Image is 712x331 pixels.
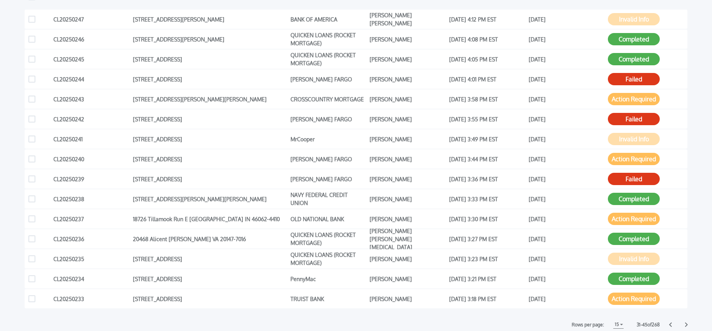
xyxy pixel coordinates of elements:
[449,73,525,85] div: [DATE] 4:01 PM EST
[370,53,445,65] div: [PERSON_NAME]
[370,173,445,185] div: [PERSON_NAME]
[53,133,129,145] div: CL20250241
[133,233,287,245] div: 20468 Alicent [PERSON_NAME] VA 20147-7016
[529,193,604,205] div: [DATE]
[290,233,366,245] div: QUICKEN LOANS (ROCKET MORTGAGE)
[370,33,445,45] div: [PERSON_NAME]
[53,73,129,85] div: CL20250244
[370,153,445,165] div: [PERSON_NAME]
[133,153,287,165] div: [STREET_ADDRESS]
[53,153,129,165] div: CL20250240
[290,73,366,85] div: [PERSON_NAME] FARGO
[53,93,129,105] div: CL20250243
[290,33,366,45] div: QUICKEN LOANS (ROCKET MORTGAGE)
[529,153,604,165] div: [DATE]
[529,53,604,65] div: [DATE]
[290,193,366,205] div: NAVY FEDERAL CREDIT UNION
[290,13,366,25] div: BANK OF AMERICA
[133,73,287,85] div: [STREET_ADDRESS]
[133,13,287,25] div: [STREET_ADDRESS][PERSON_NAME]
[608,193,660,205] button: Completed
[608,13,660,25] button: Invalid Info
[133,53,287,65] div: [STREET_ADDRESS]
[53,113,129,125] div: CL20250242
[133,273,287,285] div: [STREET_ADDRESS]
[529,13,604,25] div: [DATE]
[529,273,604,285] div: [DATE]
[53,173,129,185] div: CL20250239
[53,213,129,225] div: CL20250237
[449,173,525,185] div: [DATE] 3:36 PM EST
[53,53,129,65] div: CL20250245
[53,273,129,285] div: CL20250234
[529,253,604,265] div: [DATE]
[370,133,445,145] div: [PERSON_NAME]
[290,133,366,145] div: MrCooper
[133,173,287,185] div: [STREET_ADDRESS]
[529,293,604,305] div: [DATE]
[133,213,287,225] div: 18726 Tillamook Run E [GEOGRAPHIC_DATA] IN 46062-4410
[608,93,660,105] button: Action Required
[608,73,660,85] button: Failed
[370,273,445,285] div: [PERSON_NAME]
[613,321,624,329] button: 15
[370,113,445,125] div: [PERSON_NAME]
[290,53,366,65] div: QUICKEN LOANS (ROCKET MORTGAGE)
[449,53,525,65] div: [DATE] 4:05 PM EST
[290,253,366,265] div: QUICKEN LOANS (ROCKET MORTGAGE)
[133,193,287,205] div: [STREET_ADDRESS][PERSON_NAME][PERSON_NAME]
[133,113,287,125] div: [STREET_ADDRESS]
[133,253,287,265] div: [STREET_ADDRESS]
[449,93,525,105] div: [DATE] 3:58 PM EST
[449,33,525,45] div: [DATE] 4:08 PM EST
[133,293,287,305] div: [STREET_ADDRESS]
[572,321,604,329] label: Rows per page:
[608,33,660,45] button: Completed
[529,93,604,105] div: [DATE]
[529,133,604,145] div: [DATE]
[608,273,660,285] button: Completed
[529,73,604,85] div: [DATE]
[133,33,287,45] div: [STREET_ADDRESS][PERSON_NAME]
[608,233,660,245] button: Completed
[53,13,129,25] div: CL20250247
[53,193,129,205] div: CL20250238
[637,321,660,329] label: 31 - 45 of 268
[290,173,366,185] div: [PERSON_NAME] FARGO
[370,193,445,205] div: [PERSON_NAME]
[370,13,445,25] div: [PERSON_NAME] [PERSON_NAME]
[449,113,525,125] div: [DATE] 3:55 PM EST
[370,213,445,225] div: [PERSON_NAME]
[449,213,525,225] div: [DATE] 3:30 PM EST
[290,293,366,305] div: TRUIST BANK
[529,33,604,45] div: [DATE]
[608,173,660,185] button: Failed
[529,213,604,225] div: [DATE]
[608,293,660,305] button: Action Required
[449,293,525,305] div: [DATE] 3:18 PM EST
[290,113,366,125] div: [PERSON_NAME] FARGO
[529,233,604,245] div: [DATE]
[290,93,366,105] div: CROSSCOUNTRY MORTGAGE
[449,273,525,285] div: [DATE] 3:21 PM EST
[53,293,129,305] div: CL20250233
[53,33,129,45] div: CL20250246
[133,93,287,105] div: [STREET_ADDRESS][PERSON_NAME][PERSON_NAME]
[370,233,445,245] div: [PERSON_NAME] [PERSON_NAME][MEDICAL_DATA]
[290,273,366,285] div: PennyMac
[290,213,366,225] div: OLD NATIONAL BANK
[529,113,604,125] div: [DATE]
[370,253,445,265] div: [PERSON_NAME]
[53,253,129,265] div: CL20250235
[133,133,287,145] div: [STREET_ADDRESS]
[608,253,660,265] button: Invalid Info
[608,133,660,145] button: Invalid Info
[370,93,445,105] div: [PERSON_NAME]
[449,233,525,245] div: [DATE] 3:27 PM EST
[449,253,525,265] div: [DATE] 3:23 PM EST
[608,213,660,225] button: Action Required
[613,320,621,329] h1: 15
[290,153,366,165] div: [PERSON_NAME] FARGO
[370,293,445,305] div: [PERSON_NAME]
[449,133,525,145] div: [DATE] 3:49 PM EST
